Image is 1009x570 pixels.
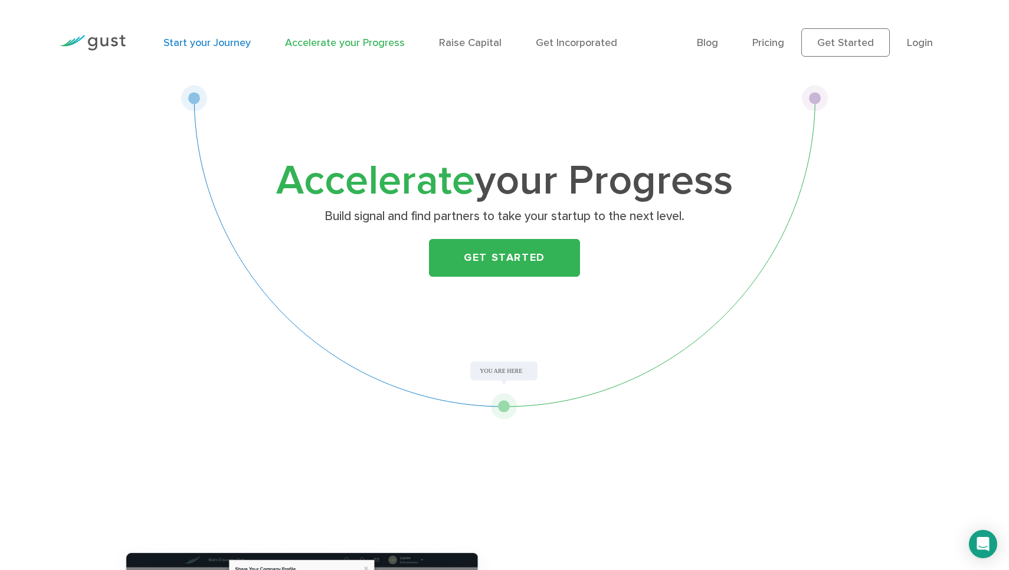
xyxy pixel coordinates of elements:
[907,37,933,49] a: Login
[276,208,733,225] p: Build signal and find partners to take your startup to the next level.
[801,28,890,57] a: Get Started
[429,239,580,277] a: Get Started
[163,37,251,49] a: Start your Journey
[276,156,475,205] span: Accelerate
[969,530,997,558] div: Open Intercom Messenger
[752,37,784,49] a: Pricing
[439,37,502,49] a: Raise Capital
[285,37,405,49] a: Accelerate your Progress
[60,35,126,51] img: Gust Logo
[536,37,617,49] a: Get Incorporated
[697,37,718,49] a: Blog
[271,162,738,200] h1: your Progress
